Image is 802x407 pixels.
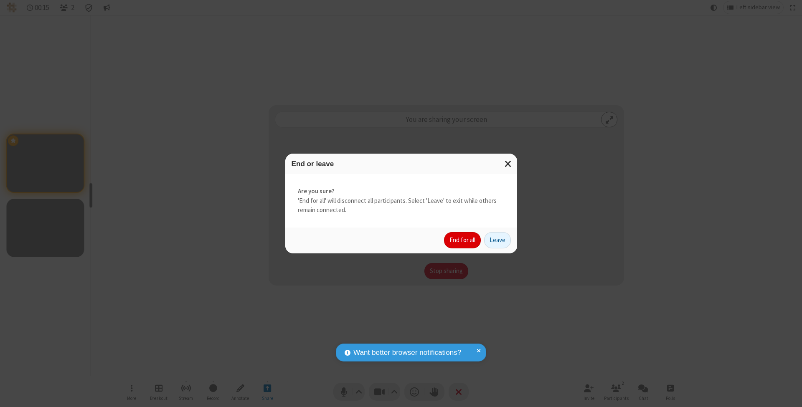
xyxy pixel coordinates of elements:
[500,154,517,174] button: Close modal
[444,232,481,249] button: End for all
[353,347,461,358] span: Want better browser notifications?
[292,160,511,168] h3: End or leave
[484,232,511,249] button: Leave
[285,174,517,228] div: 'End for all' will disconnect all participants. Select 'Leave' to exit while others remain connec...
[298,187,505,196] strong: Are you sure?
